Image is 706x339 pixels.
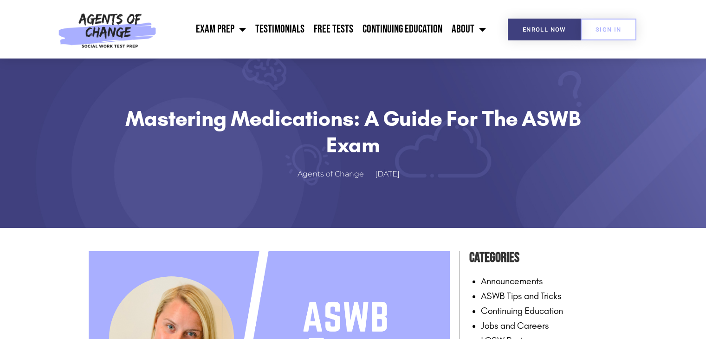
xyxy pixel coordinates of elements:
a: Continuing Education [358,18,447,41]
a: Free Tests [309,18,358,41]
a: Announcements [481,275,543,287]
a: ASWB Tips and Tricks [481,290,562,301]
a: SIGN IN [581,19,636,40]
time: [DATE] [375,169,400,178]
nav: Menu [161,18,491,41]
a: [DATE] [375,168,409,181]
span: Enroll Now [523,26,566,33]
span: SIGN IN [596,26,622,33]
h1: Mastering Medications: A Guide for the ASWB Exam [112,105,595,158]
a: Jobs and Careers [481,320,549,331]
a: Continuing Education [481,305,563,316]
span: Agents of Change [298,168,364,181]
a: Testimonials [251,18,309,41]
a: Exam Prep [191,18,251,41]
a: Agents of Change [298,168,373,181]
a: About [447,18,491,41]
h4: Categories [469,247,618,269]
a: Enroll Now [508,19,581,40]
